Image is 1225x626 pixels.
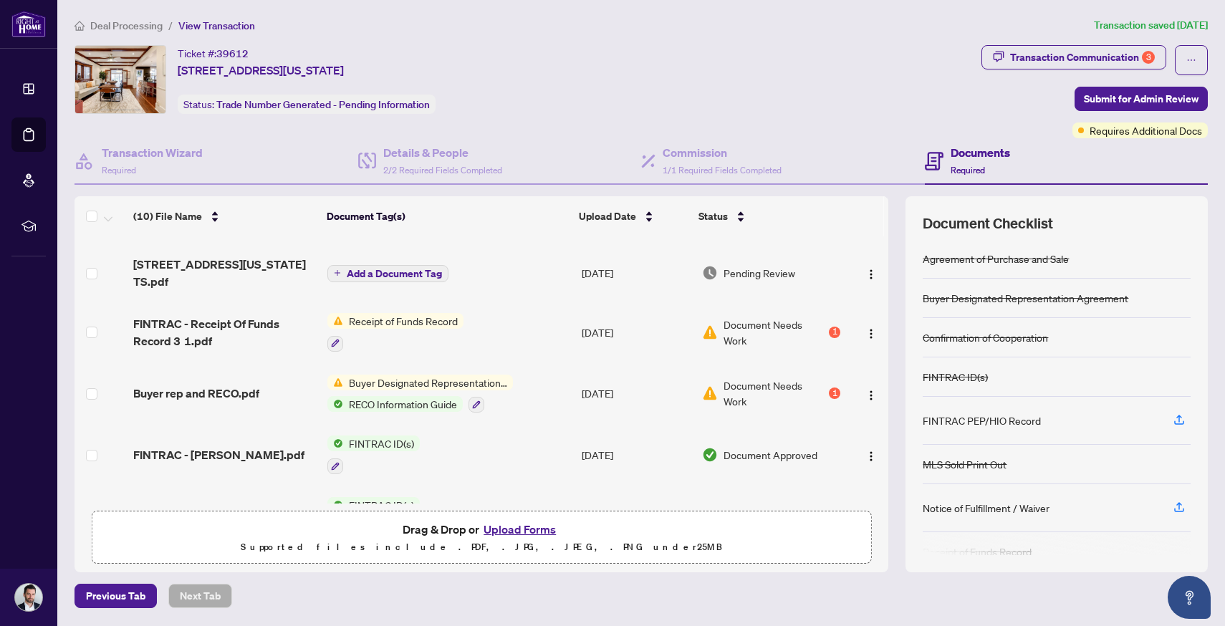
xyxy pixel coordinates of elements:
img: Logo [865,451,877,462]
h4: Details & People [383,144,502,161]
div: Status: [178,95,436,114]
div: FINTRAC ID(s) [923,369,988,385]
div: MLS Sold Print Out [923,456,1007,472]
button: Add a Document Tag [327,264,448,282]
img: Status Icon [327,435,343,451]
button: Upload Forms [479,520,560,539]
img: IMG-C12209569_1.jpg [75,46,165,113]
span: home [75,21,85,31]
span: Previous Tab [86,584,145,607]
span: Deal Processing [90,19,163,32]
span: Receipt of Funds Record [343,313,463,329]
button: Next Tab [168,584,232,608]
p: Supported files include .PDF, .JPG, .JPEG, .PNG under 25 MB [101,539,862,556]
button: Status IconReceipt of Funds Record [327,313,463,352]
span: RECO Information Guide [343,396,463,412]
img: logo [11,11,46,37]
div: Buyer Designated Representation Agreement [923,290,1128,306]
td: [DATE] [576,486,696,547]
span: Required [102,165,136,175]
img: Document Status [702,265,718,281]
span: FINTRAC ID(s) [343,497,420,513]
img: Logo [865,390,877,401]
button: Add a Document Tag [327,265,448,282]
span: (10) File Name [133,208,202,224]
h4: Documents [951,144,1010,161]
button: Previous Tab [75,584,157,608]
span: Trade Number Generated - Pending Information [216,98,430,111]
img: Document Status [702,447,718,463]
span: Drag & Drop orUpload FormsSupported files include .PDF, .JPG, .JPEG, .PNG under25MB [92,511,870,564]
div: Transaction Communication [1010,46,1155,69]
span: [STREET_ADDRESS][US_STATE] TS.pdf [133,256,316,290]
td: [DATE] [576,302,696,363]
span: Document Needs Work [724,317,827,348]
td: [DATE] [576,363,696,425]
div: 1 [829,327,840,338]
span: Buyer rep and RECO.pdf [133,385,259,402]
div: Notice of Fulfillment / Waiver [923,500,1049,516]
span: FINTRAC - Receipt Of Funds Record 3 1.pdf [133,315,316,350]
div: Confirmation of Cooperation [923,329,1048,345]
button: Status IconFINTRAC ID(s) [327,435,420,474]
img: Logo [865,328,877,340]
td: [DATE] [576,244,696,302]
span: Status [698,208,728,224]
button: Logo [860,261,883,284]
img: Status Icon [327,497,343,513]
div: 1 [829,387,840,399]
button: Transaction Communication3 [981,45,1166,69]
img: Status Icon [327,396,343,412]
span: Add a Document Tag [347,269,442,279]
span: Submit for Admin Review [1084,87,1198,110]
span: FINTRAC - [PERSON_NAME].pdf [133,446,304,463]
span: Pending Review [724,265,795,281]
li: / [168,17,173,34]
img: Status Icon [327,375,343,390]
button: Status IconBuyer Designated Representation AgreementStatus IconRECO Information Guide [327,375,513,413]
button: Logo [860,443,883,466]
h4: Transaction Wizard [102,144,203,161]
div: 3 [1142,51,1155,64]
article: Transaction saved [DATE] [1094,17,1208,34]
div: FINTRAC PEP/HIO Record [923,413,1041,428]
h4: Commission [663,144,782,161]
button: Submit for Admin Review [1075,87,1208,111]
th: Status [693,196,842,236]
span: View Transaction [178,19,255,32]
span: Required [951,165,985,175]
span: Document Needs Work [724,377,827,409]
span: Document Checklist [923,213,1053,233]
img: Logo [865,269,877,280]
img: Document Status [702,385,718,401]
span: 39612 [216,47,249,60]
span: 1/1 Required Fields Completed [663,165,782,175]
span: Upload Date [579,208,636,224]
img: Document Status [702,324,718,340]
span: 2/2 Required Fields Completed [383,165,502,175]
span: FINTRAC ID(s) [343,435,420,451]
td: [DATE] [576,424,696,486]
span: Requires Additional Docs [1090,122,1202,138]
th: Document Tag(s) [321,196,573,236]
span: Drag & Drop or [403,520,560,539]
div: Agreement of Purchase and Sale [923,251,1069,266]
div: Ticket #: [178,45,249,62]
button: Status IconFINTRAC ID(s) [327,497,420,536]
button: Logo [860,321,883,344]
button: Logo [860,382,883,405]
th: (10) File Name [128,196,321,236]
img: Profile Icon [15,584,42,611]
th: Upload Date [573,196,693,236]
span: [STREET_ADDRESS][US_STATE] [178,62,344,79]
span: Document Approved [724,447,817,463]
span: Buyer Designated Representation Agreement [343,375,513,390]
button: Open asap [1168,576,1211,619]
span: ellipsis [1186,55,1196,65]
span: plus [334,269,341,276]
img: Status Icon [327,313,343,329]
